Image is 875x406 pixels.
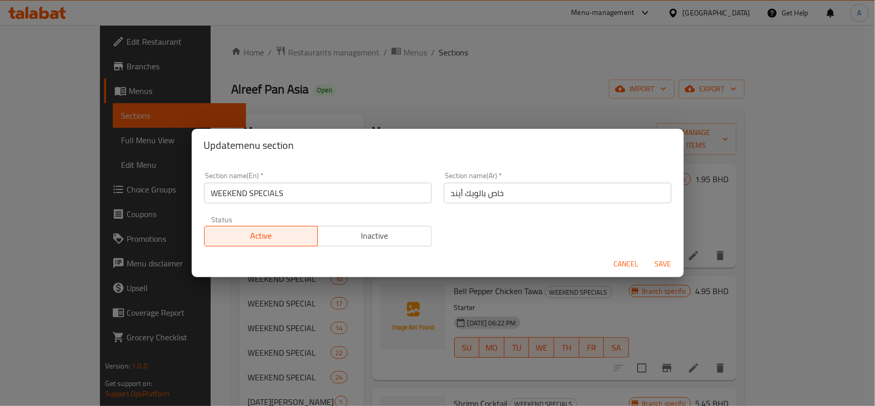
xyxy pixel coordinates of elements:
h2: Update menu section [204,137,671,153]
input: Please enter section name(ar) [444,183,671,203]
span: Save [651,258,676,270]
button: Save [647,255,680,274]
button: Cancel [610,255,643,274]
input: Please enter section name(en) [204,183,432,203]
button: Inactive [317,226,432,246]
button: Active [204,226,318,246]
span: Inactive [322,228,428,243]
span: Active [209,228,314,243]
span: Cancel [614,258,639,270]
